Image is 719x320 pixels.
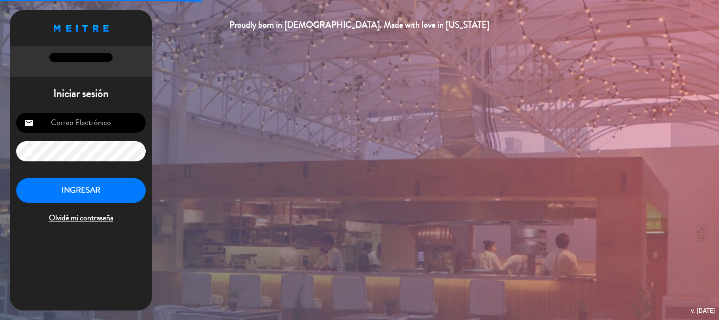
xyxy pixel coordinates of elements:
[24,147,34,156] i: lock
[16,212,146,225] span: Olvidé mi contraseña
[24,118,34,128] i: email
[16,178,146,203] button: INGRESAR
[691,305,715,316] div: v. [DATE]
[16,113,146,133] input: Correo Electrónico
[10,87,152,100] h1: Iniciar sesión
